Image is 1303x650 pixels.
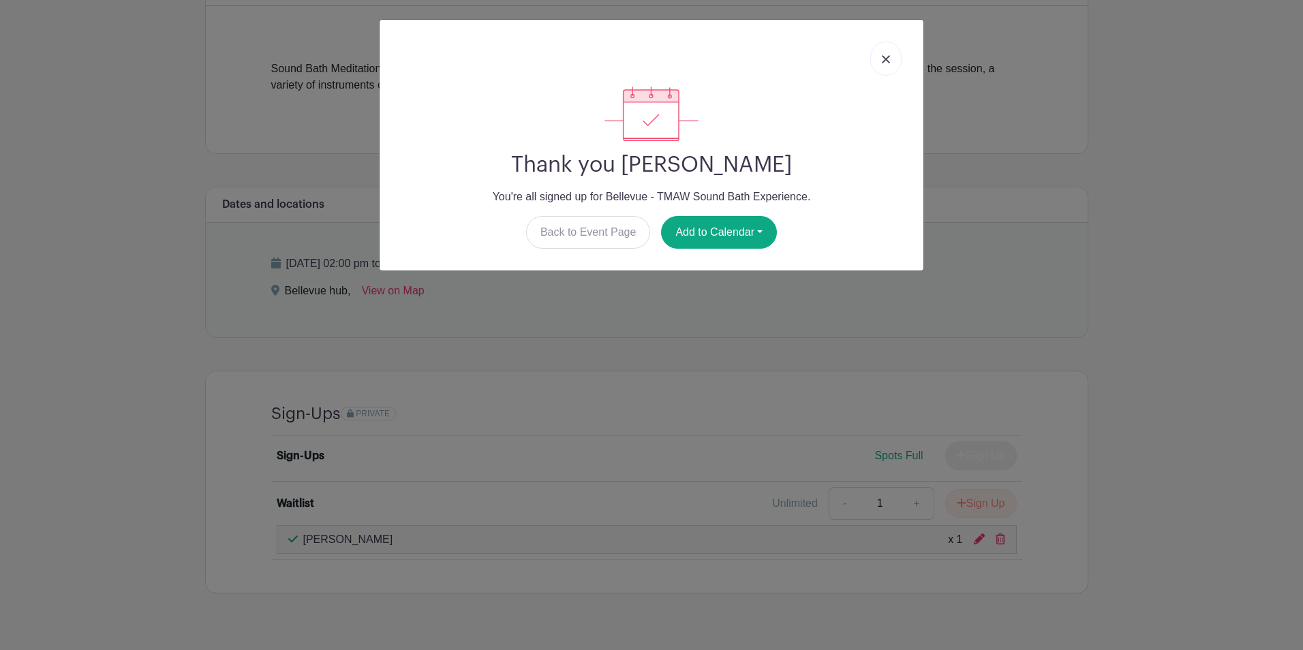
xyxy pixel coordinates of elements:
[604,87,699,141] img: signup_complete-c468d5dda3e2740ee63a24cb0ba0d3ce5d8a4ecd24259e683200fb1569d990c8.svg
[526,216,651,249] a: Back to Event Page
[661,216,777,249] button: Add to Calendar
[882,55,890,63] img: close_button-5f87c8562297e5c2d7936805f587ecaba9071eb48480494691a3f1689db116b3.svg
[390,152,913,178] h2: Thank you [PERSON_NAME]
[390,189,913,205] p: You're all signed up for Bellevue - TMAW Sound Bath Experience.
